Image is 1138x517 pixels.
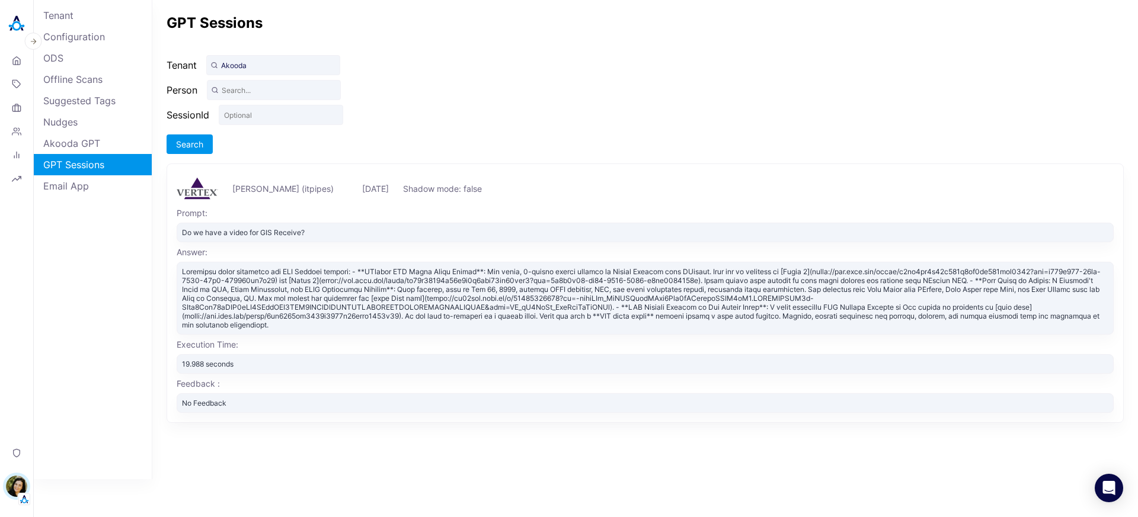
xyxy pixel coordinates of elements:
a: GPT Sessions [34,154,152,175]
div: Answer: [177,247,1114,257]
a: ODS [34,47,152,69]
div: Loremipsu dolor sitametco adi ELI Seddoei tempori: - **UTlabor ETD Magna Aliqu Enimad**: Min veni... [177,262,1114,335]
label: Tenant [167,59,197,71]
img: Ilana Djemal [6,476,27,497]
img: Akooda Logo [5,12,28,36]
a: Tenant [34,5,152,26]
input: Akooda [206,55,340,75]
div: [PERSON_NAME] (itpipes) [232,184,334,194]
h2: GPT Sessions [167,14,263,31]
a: Akooda GPT [34,133,152,154]
button: Search [167,134,213,154]
a: Email App [34,175,152,197]
div: Shadow mode: false [403,184,482,194]
a: Nudges [34,111,152,133]
div: Execution Time: [177,339,1114,349]
label: SessionId [167,109,209,121]
div: Do we have a video for GIS Receive? [177,223,1114,242]
a: Suggested Tags [34,90,152,111]
a: Offline Scans [34,69,152,90]
div: Prompt: [177,208,1114,218]
button: Ilana DjemalTenant Logo [5,471,28,505]
div: [DATE] [362,184,389,194]
div: Feedback : [177,378,1114,388]
input: Optional [219,105,343,125]
img: Tenant Logo [18,493,30,505]
a: Configuration [34,26,152,47]
input: Search... [207,80,341,100]
div: No Feedback [177,393,1114,413]
label: Person [167,84,197,96]
div: Open Intercom Messenger [1095,474,1123,502]
div: 19.988 seconds [177,354,1114,374]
